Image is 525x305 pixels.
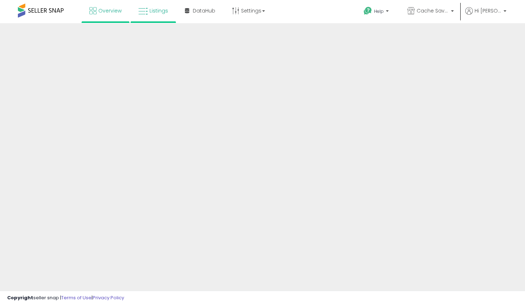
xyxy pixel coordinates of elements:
[193,7,215,14] span: DataHub
[475,7,501,14] span: Hi [PERSON_NAME]
[417,7,449,14] span: Cache Saver
[465,7,506,23] a: Hi [PERSON_NAME]
[93,294,124,301] a: Privacy Policy
[7,295,124,301] div: seller snap | |
[7,294,33,301] strong: Copyright
[149,7,168,14] span: Listings
[358,1,396,23] a: Help
[98,7,122,14] span: Overview
[374,8,384,14] span: Help
[61,294,92,301] a: Terms of Use
[363,6,372,15] i: Get Help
